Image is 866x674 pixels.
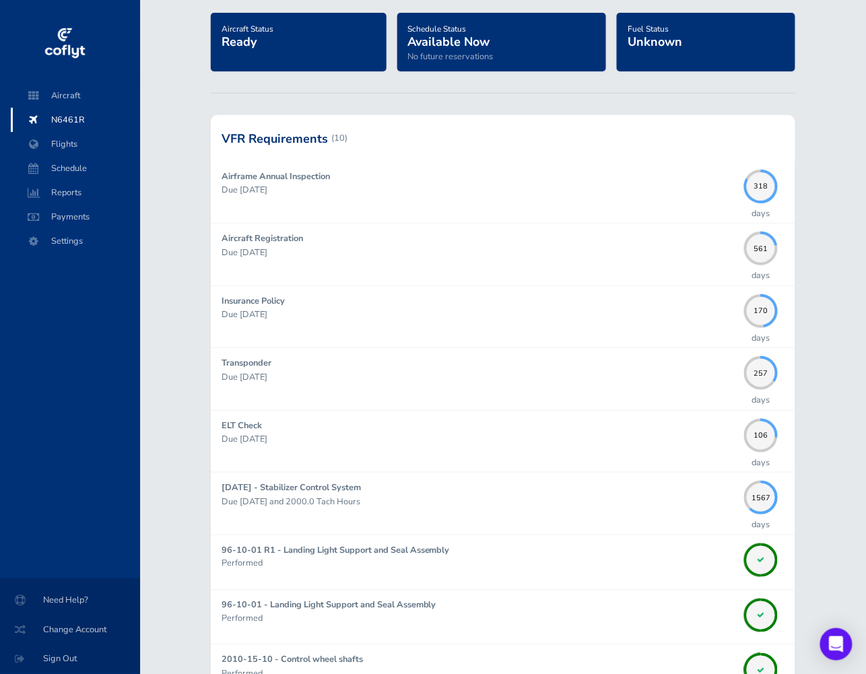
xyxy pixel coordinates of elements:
span: N6461R [24,108,127,132]
span: Ready [222,34,257,50]
strong: 96-10-01 - Landing Light Support and Seal Assembly [222,599,436,611]
p: Due [DATE] [222,308,737,321]
a: Airframe Annual Inspection Due [DATE] 318days [211,162,795,223]
p: Due [DATE] [222,183,737,197]
p: days [752,331,770,345]
span: Flights [24,132,127,156]
p: Due [DATE] and 2000.0 Tach Hours [222,495,737,508]
span: Reports [24,180,127,205]
p: Due [DATE] [222,370,737,384]
p: days [752,207,770,220]
strong: ELT Check [222,419,262,432]
a: ELT Check Due [DATE] 106days [211,411,795,472]
p: days [752,518,770,531]
div: Open Intercom Messenger [820,628,853,661]
strong: Transponder [222,357,271,369]
span: Schedule [24,156,127,180]
strong: Airframe Annual Inspection [222,170,330,182]
span: Sign Out [16,647,124,671]
span: 1567 [744,492,778,500]
p: days [752,456,770,469]
strong: 96-10-01 R1 - Landing Light Support and Seal Assembly [222,544,450,556]
p: days [752,269,770,282]
span: 561 [744,243,778,250]
a: [DATE] - Stabilizer Control System Due [DATE] and 2000.0 Tach Hours 1567days [211,473,795,534]
a: Schedule StatusAvailable Now [408,20,490,50]
span: Unknown [628,34,682,50]
p: Due [DATE] [222,432,737,446]
p: Due [DATE] [222,246,737,259]
a: Transponder Due [DATE] 257days [211,348,795,409]
span: Aircraft [24,83,127,108]
span: Available Now [408,34,490,50]
span: Settings [24,229,127,253]
span: 318 [744,181,778,189]
img: coflyt logo [42,24,87,64]
span: No future reservations [408,50,494,63]
a: Aircraft Registration Due [DATE] 561days [211,224,795,285]
a: 96-10-01 - Landing Light Support and Seal Assembly Performed [211,591,795,645]
span: 106 [744,430,778,438]
p: Performed [222,557,737,570]
span: Change Account [16,617,124,642]
strong: [DATE] - Stabilizer Control System [222,481,361,494]
a: 96-10-01 R1 - Landing Light Support and Seal Assembly Performed [211,535,795,590]
span: 257 [744,368,778,375]
span: 170 [744,306,778,313]
strong: 2010-15-10 - Control wheel shafts [222,654,363,666]
a: Insurance Policy Due [DATE] 170days [211,286,795,347]
span: Need Help? [16,588,124,612]
span: Payments [24,205,127,229]
span: Aircraft Status [222,24,273,34]
p: days [752,393,770,407]
p: Performed [222,612,737,626]
strong: Insurance Policy [222,295,285,307]
strong: Aircraft Registration [222,232,303,244]
span: Fuel Status [628,24,669,34]
span: Schedule Status [408,24,467,34]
